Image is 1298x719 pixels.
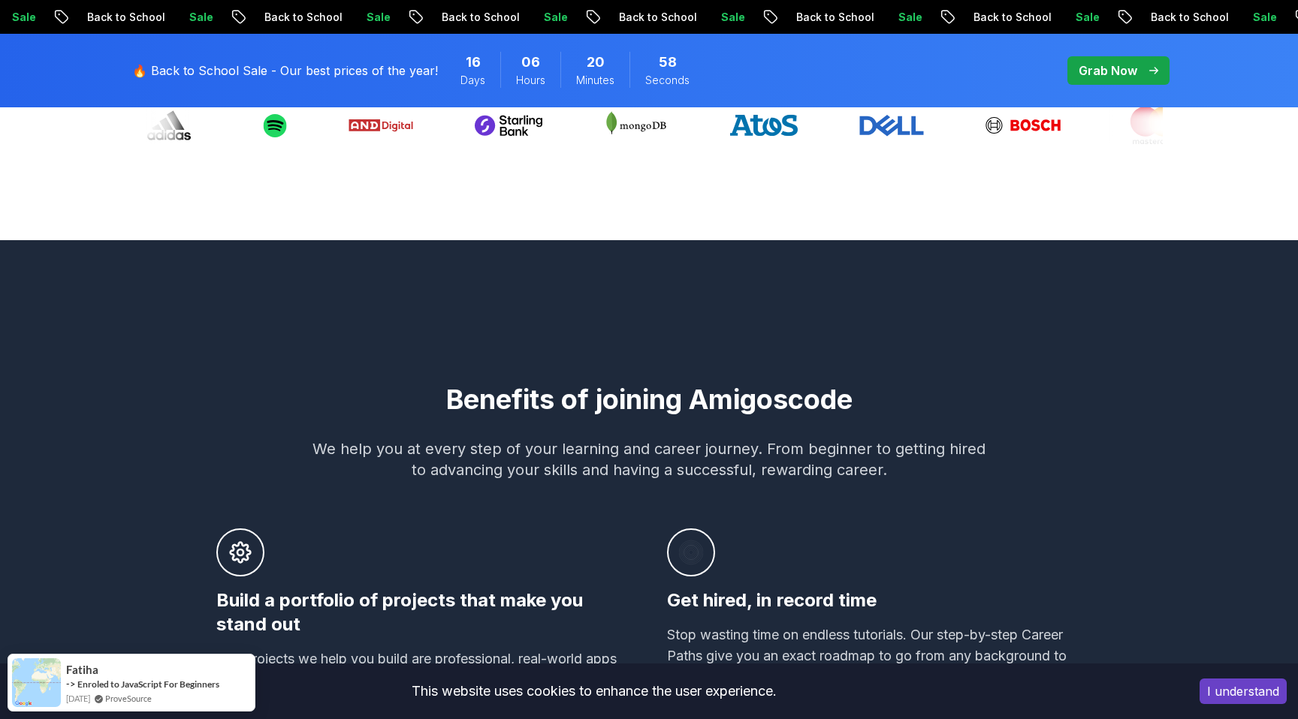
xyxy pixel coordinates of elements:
p: Back to School [959,10,1061,25]
p: Back to School [782,10,884,25]
a: ProveSource [105,692,152,705]
span: 58 Seconds [659,52,677,73]
p: Sale [175,10,223,25]
span: [DATE] [66,692,90,705]
p: Back to School [1137,10,1239,25]
p: Sale [1239,10,1287,25]
button: Accept cookies [1200,678,1287,704]
h3: Get hired, in record time [667,588,1082,612]
p: Back to School [250,10,352,25]
span: 16 Days [466,52,481,73]
span: Fatiha [66,663,98,676]
span: 20 Minutes [587,52,605,73]
p: Sale [352,10,400,25]
p: Stop wasting time on endless tutorials. Our step-by-step Career Paths give you an exact roadmap t... [667,624,1082,687]
h3: Build a portfolio of projects that make you stand out [216,588,631,636]
a: Enroled to JavaScript For Beginners [77,678,219,690]
h2: Benefits of joining Amigoscode [123,384,1175,414]
p: Sale [884,10,932,25]
span: Days [460,73,485,88]
p: Back to School [73,10,175,25]
p: Grab Now [1079,62,1137,80]
img: provesource social proof notification image [12,658,61,707]
p: Back to School [427,10,530,25]
span: -> [66,678,76,690]
p: Back to School [605,10,707,25]
p: The projects we help you build are professional, real-world apps that will make your portfolio st... [216,648,631,711]
p: Sale [707,10,755,25]
p: Sale [1061,10,1109,25]
p: Sale [530,10,578,25]
span: Minutes [576,73,614,88]
div: This website uses cookies to enhance the user experience. [11,675,1177,708]
p: We help you at every step of your learning and career journey. From beginner to getting hired to ... [312,438,986,480]
p: 🔥 Back to School Sale - Our best prices of the year! [132,62,438,80]
span: Seconds [645,73,690,88]
span: Hours [516,73,545,88]
span: 6 Hours [521,52,540,73]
